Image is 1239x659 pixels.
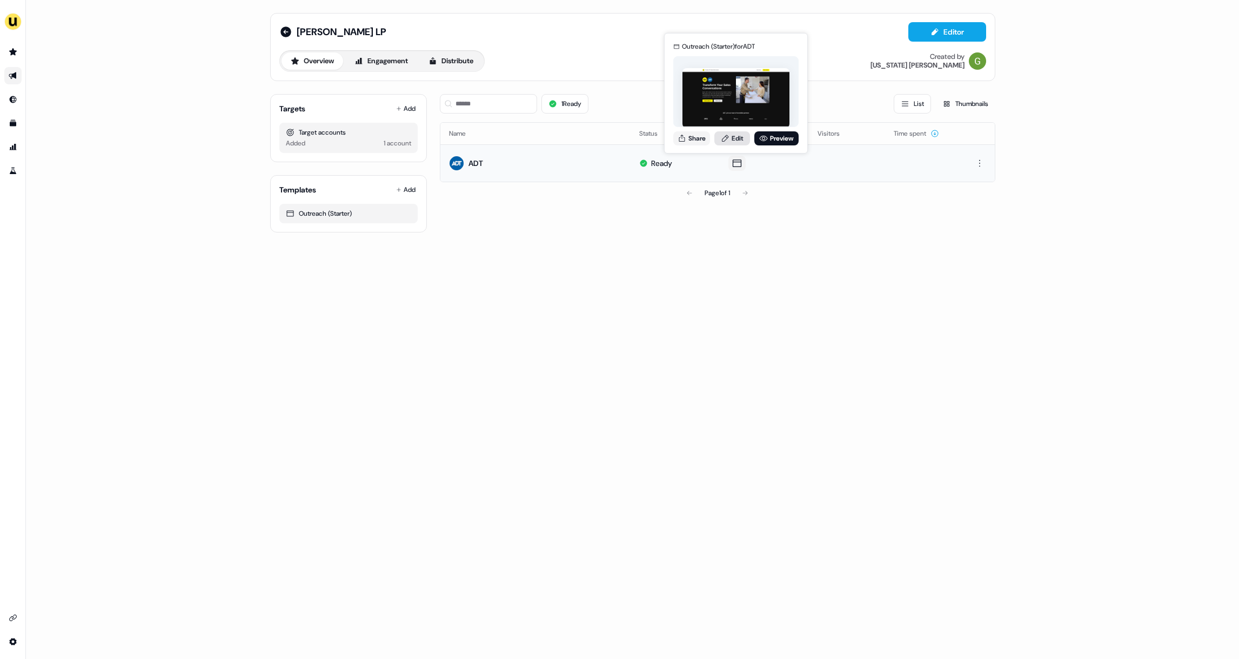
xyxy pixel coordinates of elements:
div: Templates [279,184,316,195]
a: Go to attribution [4,138,22,156]
div: 1 account [384,138,411,149]
button: Time spent [894,124,939,143]
img: asset preview [682,68,789,128]
a: Preview [754,131,799,145]
a: Go to integrations [4,609,22,627]
button: Distribute [419,52,483,70]
button: Status [639,124,671,143]
button: Engagement [345,52,417,70]
a: Go to outbound experience [4,67,22,84]
a: Go to prospects [4,43,22,61]
div: Targets [279,103,305,114]
div: Page 1 of 1 [705,188,730,198]
a: Editor [908,28,986,39]
div: Outreach (Starter) [286,208,411,219]
div: [US_STATE] [PERSON_NAME] [870,61,965,70]
a: Go to integrations [4,633,22,650]
button: 1Ready [541,94,588,114]
button: Overview [282,52,343,70]
a: Go to experiments [4,162,22,179]
a: Go to templates [4,115,22,132]
span: [PERSON_NAME] LP [297,25,386,38]
img: Georgia [969,52,986,70]
button: Add [394,101,418,116]
div: Ready [651,158,672,169]
div: ADT [468,158,483,169]
button: Thumbnails [935,94,995,114]
button: Share [673,131,710,145]
a: Go to Inbound [4,91,22,108]
button: Name [449,124,479,143]
button: Add [394,182,418,197]
button: Visitors [818,124,853,143]
div: Created by [930,52,965,61]
div: Target accounts [286,127,411,138]
a: Edit [714,131,750,145]
div: Outreach (Starter) for ADT [682,41,755,52]
button: List [894,94,931,114]
div: Added [286,138,305,149]
button: Editor [908,22,986,42]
